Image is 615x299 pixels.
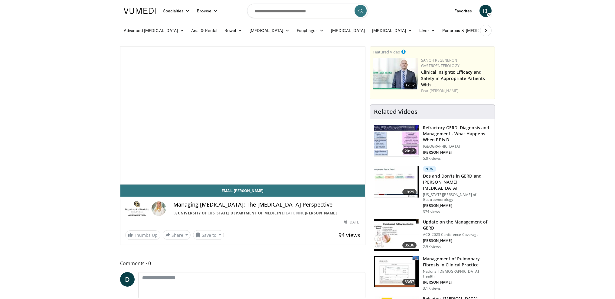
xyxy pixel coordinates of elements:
[173,211,360,216] div: By FEATURING
[247,4,368,18] input: Search topics, interventions
[374,166,491,214] a: 19:29 New Dos and Don'ts in GERD and [PERSON_NAME][MEDICAL_DATA] [US_STATE][PERSON_NAME] of Gastr...
[373,58,418,89] a: 12:32
[423,280,491,285] p: [PERSON_NAME]
[423,166,436,172] p: New
[152,201,166,216] img: Avatar
[173,201,360,208] h4: Managing [MEDICAL_DATA]: The [MEDICAL_DATA] Perspective
[374,256,491,291] a: 33:57 Management of Pulmonary Fibrosis in Clinical Practice National [DEMOGRAPHIC_DATA] Health [P...
[188,24,221,37] a: Anal & Rectal
[423,125,491,143] h3: Refractory GERD: Diagnosis and Management - What Happens When PPIs D…
[120,47,365,185] video-js: Video Player
[416,24,438,37] a: Liver
[368,24,416,37] a: [MEDICAL_DATA]
[374,125,491,161] a: 20:12 Refractory GERD: Diagnosis and Management - What Happens When PPIs D… [GEOGRAPHIC_DATA] [PE...
[423,192,491,202] p: [US_STATE][PERSON_NAME] of Gastroenterology
[193,230,224,240] button: Save to
[479,5,492,17] a: D
[423,219,491,231] h3: Update on the Management of GERD
[305,211,337,216] a: [PERSON_NAME]
[374,219,419,251] img: ad825f27-dfd2-41f6-b222-fbc2511984fc.150x105_q85_crop-smart_upscale.jpg
[451,5,476,17] a: Favorites
[423,256,491,268] h3: Management of Pulmonary Fibrosis in Clinical Practice
[327,24,368,37] a: [MEDICAL_DATA]
[402,242,417,248] span: 35:36
[374,256,419,288] img: d8f09300-8f8a-4685-8da7-e43e2d6d2074.150x105_q85_crop-smart_upscale.jpg
[439,24,509,37] a: Pancreas & [MEDICAL_DATA]
[374,219,491,251] a: 35:36 Update on the Management of GERD ACG 2023 Conference Coverage [PERSON_NAME] 2.9K views
[423,156,441,161] p: 5.0K views
[402,148,417,154] span: 20:12
[193,5,221,17] a: Browse
[120,272,135,287] a: D
[402,279,417,285] span: 33:57
[159,5,194,17] a: Specialties
[339,231,360,239] span: 94 views
[124,8,156,14] img: VuMedi Logo
[404,82,417,88] span: 12:32
[423,173,491,191] h3: Dos and Don'ts in GERD and [PERSON_NAME][MEDICAL_DATA]
[374,166,419,198] img: f50e71c0-081a-4360-bbe0-1cd57b33a2d4.150x105_q85_crop-smart_upscale.jpg
[421,88,492,94] div: Feat.
[120,185,365,197] a: Email [PERSON_NAME]
[125,201,149,216] img: University of Colorado Department of Medicine
[421,58,460,68] a: Sanofi Regeneron Gastroenterology
[120,259,366,267] span: Comments 0
[423,232,491,237] p: ACG 2023 Conference Coverage
[423,203,491,208] p: [PERSON_NAME]
[423,286,441,291] p: 3.1K views
[163,230,191,240] button: Share
[373,58,418,89] img: bf9ce42c-6823-4735-9d6f-bc9dbebbcf2c.png.150x105_q85_crop-smart_upscale.jpg
[423,144,491,149] p: [GEOGRAPHIC_DATA]
[344,220,360,225] div: [DATE]
[125,230,160,240] a: Thumbs Up
[373,49,400,55] small: Featured Video
[374,125,419,156] img: 3ebb8888-053f-4716-a04b-23597f74d097.150x105_q85_crop-smart_upscale.jpg
[430,88,458,93] a: [PERSON_NAME]
[421,69,485,88] a: Clinical Insights: Efficacy and Safety in Appropriate Patients With …
[221,24,246,37] a: Bowel
[423,209,440,214] p: 374 views
[402,189,417,195] span: 19:29
[293,24,328,37] a: Esophagus
[178,211,284,216] a: University of [US_STATE] Department of Medicine
[246,24,293,37] a: [MEDICAL_DATA]
[423,238,491,243] p: [PERSON_NAME]
[423,150,491,155] p: [PERSON_NAME]
[423,244,441,249] p: 2.9K views
[120,24,188,37] a: Advanced [MEDICAL_DATA]
[423,269,491,279] p: National [DEMOGRAPHIC_DATA] Health
[374,108,417,115] h4: Related Videos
